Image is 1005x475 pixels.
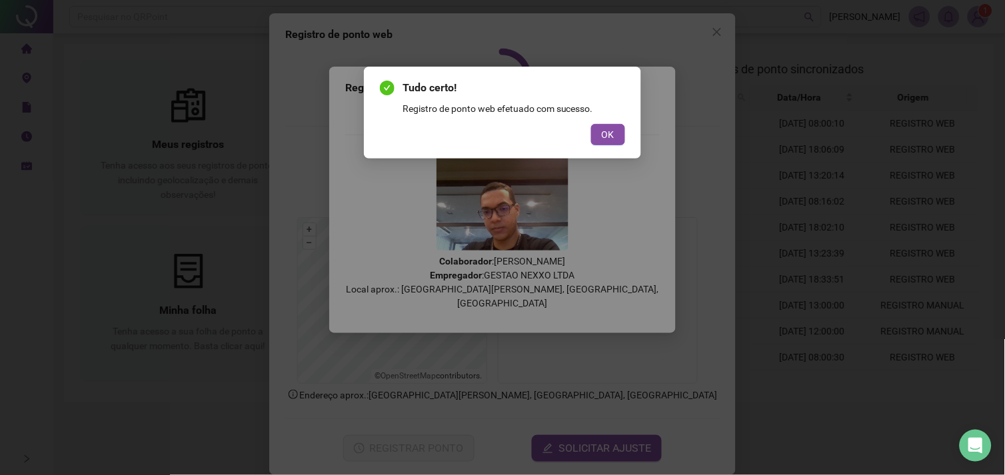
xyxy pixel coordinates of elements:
[403,101,625,116] div: Registro de ponto web efetuado com sucesso.
[380,81,395,95] span: check-circle
[602,127,614,142] span: OK
[960,430,992,462] div: Open Intercom Messenger
[591,124,625,145] button: OK
[403,80,625,96] span: Tudo certo!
